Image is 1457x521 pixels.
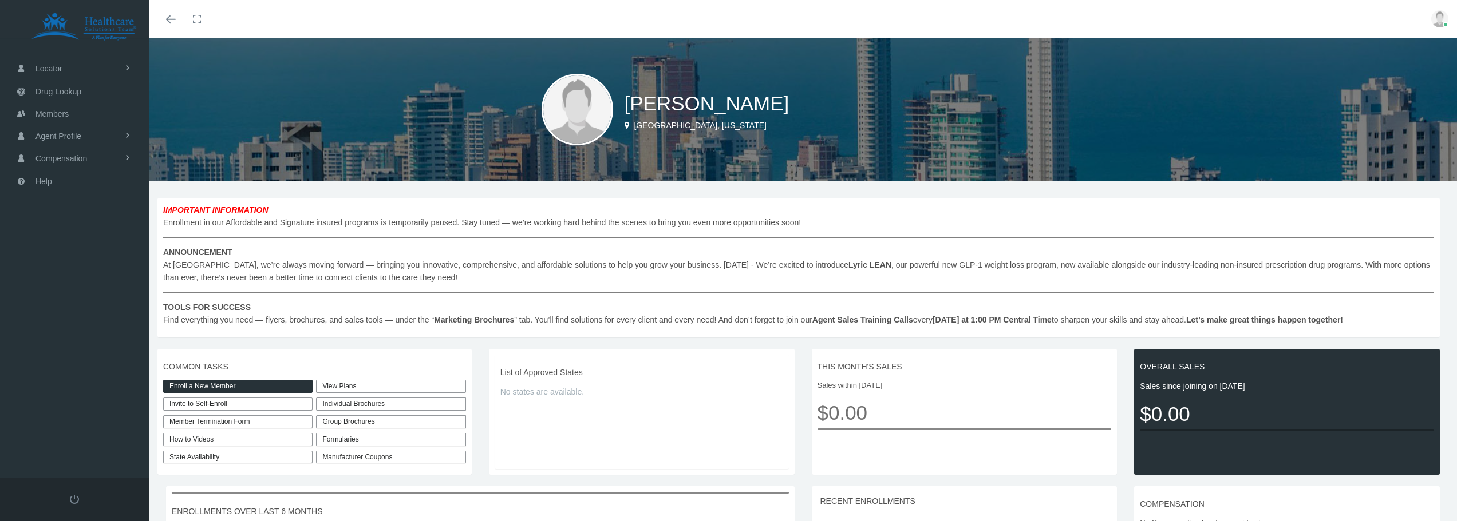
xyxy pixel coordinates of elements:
[35,148,87,169] span: Compensation
[1140,360,1434,373] span: OVERALL SALES
[434,315,514,324] b: Marketing Brochures
[634,121,767,130] span: [GEOGRAPHIC_DATA], [US_STATE]
[1140,398,1434,429] span: $0.00
[933,315,1052,324] b: [DATE] at 1:00 PM Central Time
[818,360,1112,373] span: THIS MONTH'S SALES
[316,433,465,446] div: Formularies
[163,248,232,257] b: ANNOUNCEMENT
[163,451,313,464] a: State Availability
[163,360,466,373] span: COMMON TASKS
[35,103,69,125] span: Members
[163,205,269,214] b: IMPORTANT INFORMATION
[820,496,915,506] span: RECENT ENROLLMENTS
[15,13,152,41] img: HEALTHCARE SOLUTIONS TEAM, LLC
[500,366,783,379] span: List of Approved States
[316,397,465,411] div: Individual Brochures
[35,81,81,102] span: Drug Lookup
[1140,380,1434,392] span: Sales since joining on [DATE]
[316,415,465,428] div: Group Brochures
[1140,498,1434,510] span: COMPENSATION
[542,74,613,145] img: user-placeholder.jpg
[35,170,52,192] span: Help
[316,451,465,464] a: Manufacturer Coupons
[818,380,1112,391] span: Sales within [DATE]
[812,315,913,324] b: Agent Sales Training Calls
[163,433,313,446] a: How to Videos
[172,505,789,518] span: ENROLLMENTS OVER LAST 6 MONTHS
[163,415,313,428] a: Member Termination Form
[848,260,891,269] b: Lyric LEAN
[1186,315,1343,324] b: Let’s make great things happen together!
[163,303,251,312] b: TOOLS FOR SUCCESS
[35,58,62,79] span: Locator
[625,92,789,114] span: [PERSON_NAME]
[163,380,313,393] a: Enroll a New Member
[500,385,783,398] span: No states are available.
[818,397,1112,428] span: $0.00
[1431,10,1448,27] img: user-placeholder.jpg
[316,380,465,393] a: View Plans
[163,397,313,411] a: Invite to Self-Enroll
[163,204,1434,326] span: Enrollment in our Affordable and Signature insured programs is temporarily paused. Stay tuned — w...
[35,125,81,147] span: Agent Profile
